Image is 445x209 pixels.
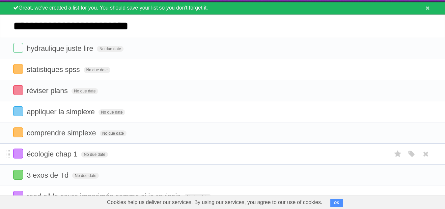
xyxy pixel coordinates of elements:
span: hydraulique juste lire [27,44,95,52]
span: Cookies help us deliver our services. By using our services, you agree to our use of cookies. [100,196,329,209]
span: écologie chap 1 [27,150,79,158]
span: statistiques spss [27,65,81,74]
label: Done [13,64,23,74]
label: Done [13,85,23,95]
label: Done [13,170,23,180]
span: réviser plans [27,87,70,95]
span: read all le cours imparimés comme si je revisais [27,192,182,200]
span: 3 exos de Td [27,171,70,179]
label: Done [13,191,23,201]
label: Done [13,149,23,158]
span: No due date [84,67,110,73]
span: No due date [97,46,124,52]
span: No due date [100,130,126,136]
span: No due date [72,173,99,179]
span: appliquer la simplexe [27,108,97,116]
span: No due date [98,109,125,115]
button: OK [330,199,343,207]
label: Done [13,127,23,137]
span: No due date [81,152,108,157]
label: Star task [392,149,404,159]
span: No due date [184,194,211,200]
label: Done [13,106,23,116]
span: No due date [71,88,98,94]
label: Done [13,43,23,53]
span: comprendre simplexe [27,129,97,137]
